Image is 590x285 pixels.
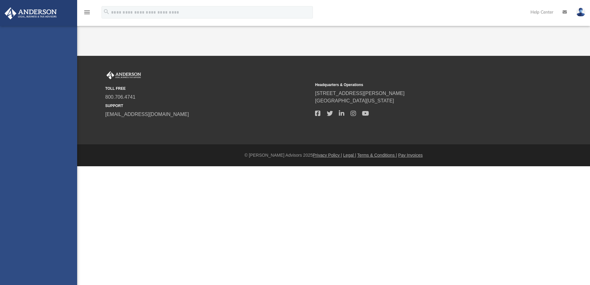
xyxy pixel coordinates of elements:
i: menu [83,9,91,16]
a: Legal | [343,153,356,158]
small: SUPPORT [105,103,311,109]
small: Headquarters & Operations [315,82,521,88]
a: Pay Invoices [398,153,422,158]
a: 800.706.4741 [105,94,135,100]
div: © [PERSON_NAME] Advisors 2025 [77,152,590,159]
img: Anderson Advisors Platinum Portal [3,7,59,19]
a: menu [83,12,91,16]
small: TOLL FREE [105,86,311,91]
img: Anderson Advisors Platinum Portal [105,71,142,79]
i: search [103,8,110,15]
a: [GEOGRAPHIC_DATA][US_STATE] [315,98,394,103]
a: Terms & Conditions | [357,153,397,158]
a: Privacy Policy | [313,153,342,158]
img: User Pic [576,8,585,17]
a: [STREET_ADDRESS][PERSON_NAME] [315,91,405,96]
a: [EMAIL_ADDRESS][DOMAIN_NAME] [105,112,189,117]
